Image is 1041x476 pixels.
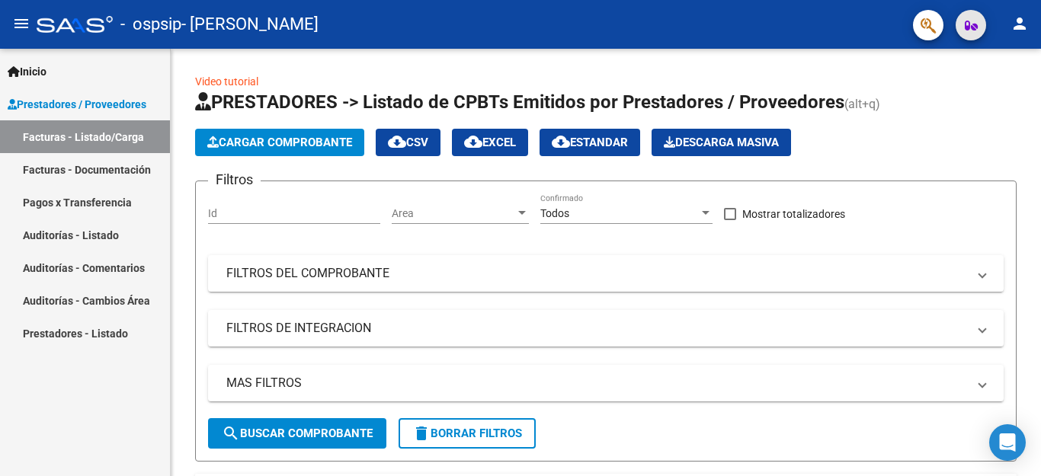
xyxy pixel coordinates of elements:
span: Cargar Comprobante [207,136,352,149]
mat-icon: cloud_download [388,133,406,151]
span: - ospsip [120,8,181,41]
mat-icon: cloud_download [552,133,570,151]
span: Estandar [552,136,628,149]
mat-expansion-panel-header: FILTROS DE INTEGRACION [208,310,1004,347]
button: Estandar [540,129,640,156]
span: (alt+q) [844,97,880,111]
span: Todos [540,207,569,219]
span: Buscar Comprobante [222,426,373,440]
mat-icon: cloud_download [464,133,482,151]
mat-icon: delete [412,424,431,442]
button: Buscar Comprobante [208,418,386,449]
h3: Filtros [208,169,261,190]
span: Borrar Filtros [412,426,522,440]
span: CSV [388,136,428,149]
mat-expansion-panel-header: FILTROS DEL COMPROBANTE [208,255,1004,292]
mat-icon: search [222,424,240,442]
span: Prestadores / Proveedores [8,96,146,113]
mat-icon: person [1011,14,1029,33]
mat-panel-title: MAS FILTROS [226,375,967,391]
div: Open Intercom Messenger [989,424,1026,461]
button: EXCEL [452,129,528,156]
button: Descarga Masiva [652,129,791,156]
mat-panel-title: FILTROS DEL COMPROBANTE [226,265,967,282]
span: PRESTADORES -> Listado de CPBTs Emitidos por Prestadores / Proveedores [195,91,844,113]
span: Descarga Masiva [664,136,779,149]
app-download-masive: Descarga masiva de comprobantes (adjuntos) [652,129,791,156]
span: Inicio [8,63,46,80]
button: CSV [376,129,440,156]
span: EXCEL [464,136,516,149]
mat-expansion-panel-header: MAS FILTROS [208,365,1004,401]
a: Video tutorial [195,75,258,88]
button: Cargar Comprobante [195,129,364,156]
mat-panel-title: FILTROS DE INTEGRACION [226,320,967,337]
button: Borrar Filtros [399,418,536,449]
span: Mostrar totalizadores [742,205,845,223]
mat-icon: menu [12,14,30,33]
span: Area [392,207,515,220]
span: - [PERSON_NAME] [181,8,319,41]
